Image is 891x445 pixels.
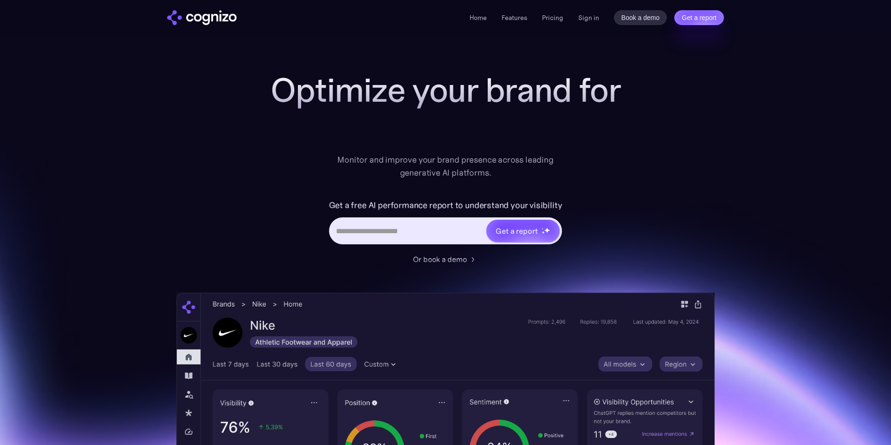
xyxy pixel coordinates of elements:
img: cognizo logo [167,10,237,25]
a: home [167,10,237,25]
label: Get a free AI performance report to understand your visibility [329,198,562,213]
div: Or book a demo [413,254,467,265]
a: Get a reportstarstarstar [485,219,561,243]
img: star [542,231,545,234]
a: Home [470,13,487,22]
form: Hero URL Input Form [329,198,562,249]
img: star [544,227,550,233]
a: Features [502,13,527,22]
div: Get a report [496,225,537,236]
a: Get a report [674,10,724,25]
img: star [542,228,543,229]
a: Book a demo [614,10,667,25]
h1: Optimize your brand for [260,72,631,109]
a: Sign in [578,12,599,23]
a: Or book a demo [413,254,478,265]
a: Pricing [542,13,563,22]
div: Monitor and improve your brand presence across leading generative AI platforms. [331,153,560,179]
